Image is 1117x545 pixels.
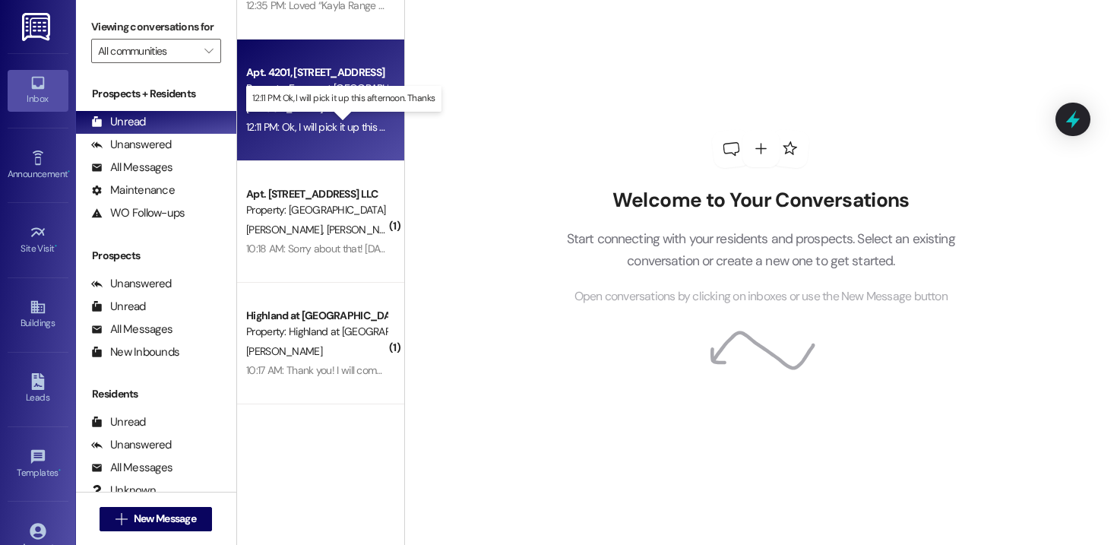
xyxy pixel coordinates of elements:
p: 12:11 PM: Ok, I will pick it up this afternoon. Thanks [252,92,435,105]
img: ResiDesk Logo [22,13,53,41]
div: Unknown [91,483,156,499]
i:  [204,45,213,57]
div: Prospects + Residents [76,86,236,102]
button: New Message [100,507,212,531]
div: 10:18 AM: Sorry about that! [DATE] works for us. Thanks! [246,242,488,255]
div: 10:17 AM: Thank you! I will come get it!! [246,363,411,377]
div: Property: [GEOGRAPHIC_DATA] [246,202,387,218]
div: Unread [91,414,146,430]
input: All communities [98,39,197,63]
div: Prospects [76,248,236,264]
a: Leads [8,369,68,410]
div: All Messages [91,160,172,176]
a: Buildings [8,294,68,335]
div: Unanswered [91,276,172,292]
div: New Inbounds [91,344,179,360]
div: Highland at [GEOGRAPHIC_DATA] [246,308,387,324]
span: • [55,241,57,252]
span: [PERSON_NAME] [246,101,322,115]
div: Unread [91,114,146,130]
div: Property: Encore at [GEOGRAPHIC_DATA] [246,81,387,97]
p: Start connecting with your residents and prospects. Select an existing conversation or create a n... [543,228,978,271]
div: 12:11 PM: Ok, I will pick it up this afternoon. Thanks [246,120,458,134]
span: [PERSON_NAME] [246,344,322,358]
a: Site Visit • [8,220,68,261]
span: [PERSON_NAME] [326,223,402,236]
span: • [59,465,61,476]
div: WO Follow-ups [91,205,185,221]
i:  [115,513,127,525]
div: Property: Highland at [GEOGRAPHIC_DATA] [246,324,387,340]
label: Viewing conversations for [91,15,221,39]
a: Inbox [8,70,68,111]
div: Residents [76,386,236,402]
div: Apt. [STREET_ADDRESS] LLC [246,186,387,202]
span: New Message [134,511,196,527]
div: All Messages [91,322,172,337]
div: Unread [91,299,146,315]
div: Unanswered [91,137,172,153]
span: Open conversations by clicking on inboxes or use the New Message button [574,287,948,306]
a: Templates • [8,444,68,485]
div: Maintenance [91,182,175,198]
h2: Welcome to Your Conversations [543,189,978,213]
div: Unanswered [91,437,172,453]
div: Apt. 4201, [STREET_ADDRESS] [246,65,387,81]
div: All Messages [91,460,172,476]
span: • [68,166,70,177]
span: [PERSON_NAME] [246,223,327,236]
